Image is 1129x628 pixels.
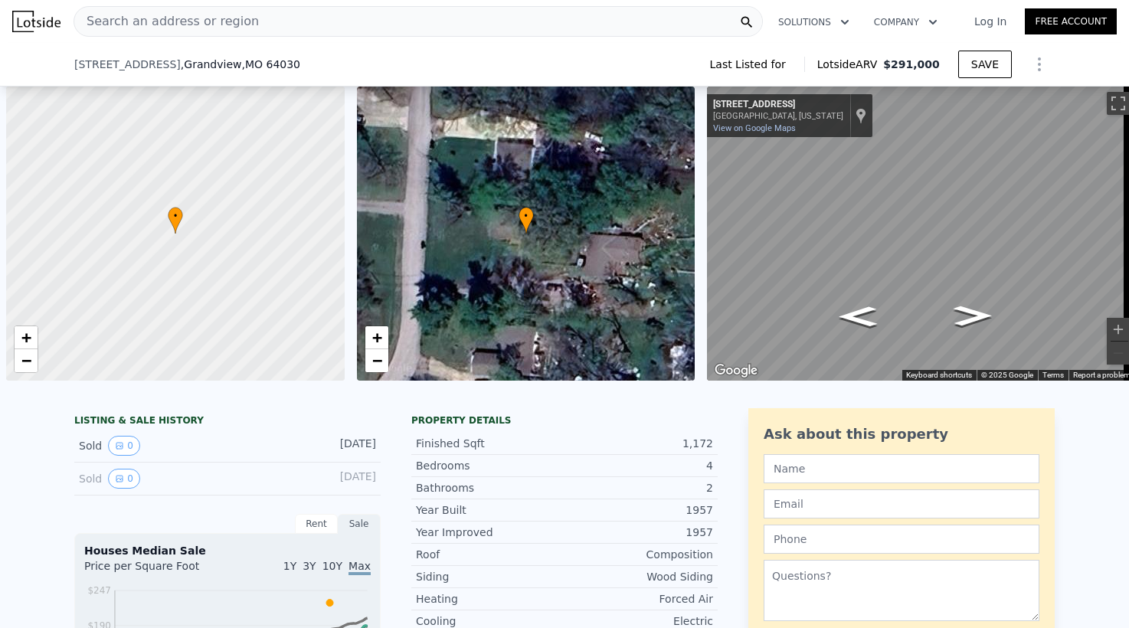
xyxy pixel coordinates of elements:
div: 4 [564,458,713,473]
div: 1957 [564,525,713,540]
span: 1Y [283,560,296,572]
div: • [519,207,534,234]
span: • [519,209,534,223]
div: Heating [416,591,564,607]
div: Sale [338,514,381,534]
div: [GEOGRAPHIC_DATA], [US_STATE] [713,111,843,121]
div: Sold [79,436,215,456]
div: 2 [564,480,713,496]
span: − [21,351,31,370]
div: [STREET_ADDRESS] [713,99,843,111]
button: SAVE [958,51,1012,78]
a: Free Account [1025,8,1117,34]
div: 1957 [564,502,713,518]
div: Finished Sqft [416,436,564,451]
button: View historical data [108,469,140,489]
span: 10Y [322,560,342,572]
div: [DATE] [308,436,376,456]
span: , MO 64030 [241,58,300,70]
path: Go South, S Haven Rd [938,301,1008,331]
img: Google [711,361,761,381]
div: Bedrooms [416,458,564,473]
span: Last Listed for [710,57,792,72]
a: Open this area in Google Maps (opens a new window) [711,361,761,381]
img: Lotside [12,11,61,32]
span: − [371,351,381,370]
div: Wood Siding [564,569,713,584]
path: Go North, S Haven Rd [823,302,893,332]
span: , Grandview [181,57,300,72]
span: 3Y [303,560,316,572]
button: Company [862,8,950,36]
button: Show Options [1024,49,1055,80]
span: Search an address or region [74,12,259,31]
div: Year Built [416,502,564,518]
div: Siding [416,569,564,584]
span: [STREET_ADDRESS] [74,57,181,72]
a: View on Google Maps [713,123,796,133]
a: Zoom out [365,349,388,372]
div: Year Improved [416,525,564,540]
span: + [371,328,381,347]
a: Show location on map [856,107,866,124]
input: Phone [764,525,1039,554]
tspan: $247 [87,585,111,596]
a: Terms [1042,371,1064,379]
div: Houses Median Sale [84,543,371,558]
div: Price per Square Foot [84,558,227,583]
input: Email [764,489,1039,518]
div: 1,172 [564,436,713,451]
span: • [168,209,183,223]
div: Ask about this property [764,424,1039,445]
div: Sold [79,469,215,489]
div: • [168,207,183,234]
span: © 2025 Google [981,371,1033,379]
button: Solutions [766,8,862,36]
div: [DATE] [308,469,376,489]
div: Rent [295,514,338,534]
input: Name [764,454,1039,483]
div: Bathrooms [416,480,564,496]
button: Keyboard shortcuts [906,370,972,381]
span: Lotside ARV [817,57,883,72]
a: Zoom in [365,326,388,349]
div: Forced Air [564,591,713,607]
div: LISTING & SALE HISTORY [74,414,381,430]
span: $291,000 [883,58,940,70]
a: Zoom in [15,326,38,349]
div: Property details [411,414,718,427]
div: Roof [416,547,564,562]
span: Max [349,560,371,575]
a: Zoom out [15,349,38,372]
a: Log In [956,14,1025,29]
span: + [21,328,31,347]
button: View historical data [108,436,140,456]
div: Composition [564,547,713,562]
